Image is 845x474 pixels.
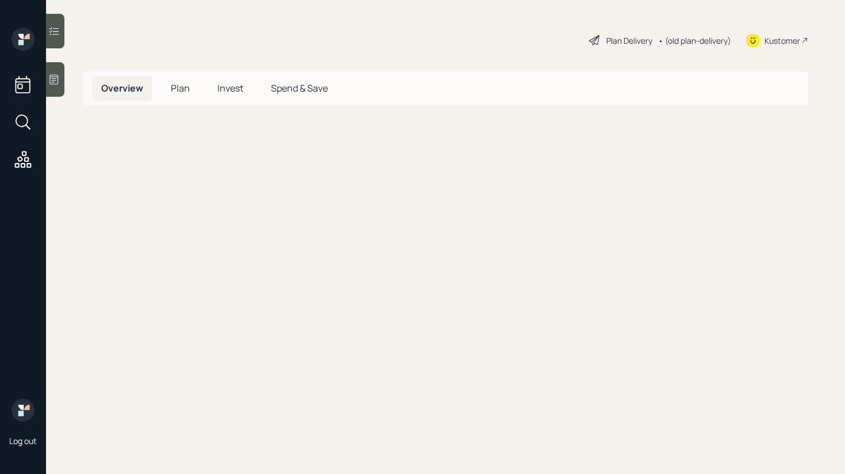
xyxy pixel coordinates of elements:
[12,399,35,422] img: retirable_logo.png
[171,82,190,94] span: Plan
[764,35,800,47] div: Kustomer
[9,435,37,446] div: Log out
[271,82,328,94] span: Spend & Save
[217,82,243,94] span: Invest
[658,35,731,47] div: • (old plan-delivery)
[606,35,652,47] div: Plan Delivery
[101,82,143,94] span: Overview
